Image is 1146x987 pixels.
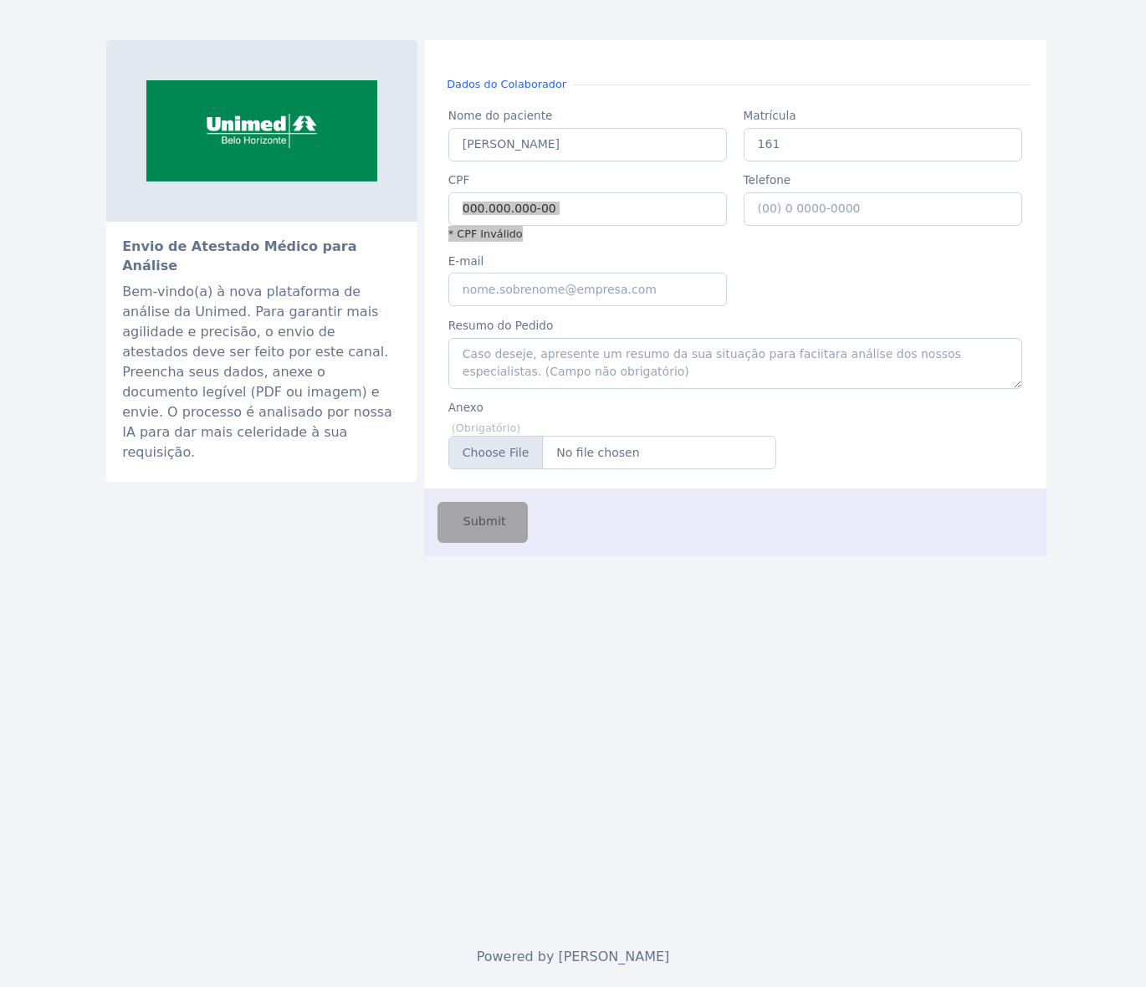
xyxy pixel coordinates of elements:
small: (Obrigatório) [452,422,520,434]
label: Matrícula [744,107,1023,124]
small: Dados do Colaborador [440,76,573,92]
input: 000.000.000-00 [448,192,728,226]
input: Preencha aqui seu nome completo [448,128,728,161]
input: Anexe-se aqui seu atestado (PDF ou Imagem) [448,436,776,469]
h2: Envio de Atestado Médico para Análise [122,238,402,275]
input: nome.sobrenome@empresa.com [448,273,728,306]
div: Bem-vindo(a) à nova plataforma de análise da Unimed. Para garantir mais agilidade e precisão, o e... [122,282,402,463]
img: sistemaocemg.coop.br-unimed-bh-e-eleita-a-melhor-empresa-de-planos-de-saude-do-brasil-giro-2.png [106,40,417,222]
span: Powered by [PERSON_NAME] [477,949,670,964]
label: Anexo [448,399,776,416]
label: Resumo do Pedido [448,317,1022,334]
label: CPF [448,171,728,188]
input: (00) 0 0000-0000 [744,192,1023,226]
div: * CPF Inválido [448,226,728,242]
input: Campo Não Obrigatório [744,128,1023,161]
label: E-mail [448,253,728,269]
label: Telefone [744,171,1023,188]
label: Nome do paciente [448,107,728,124]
